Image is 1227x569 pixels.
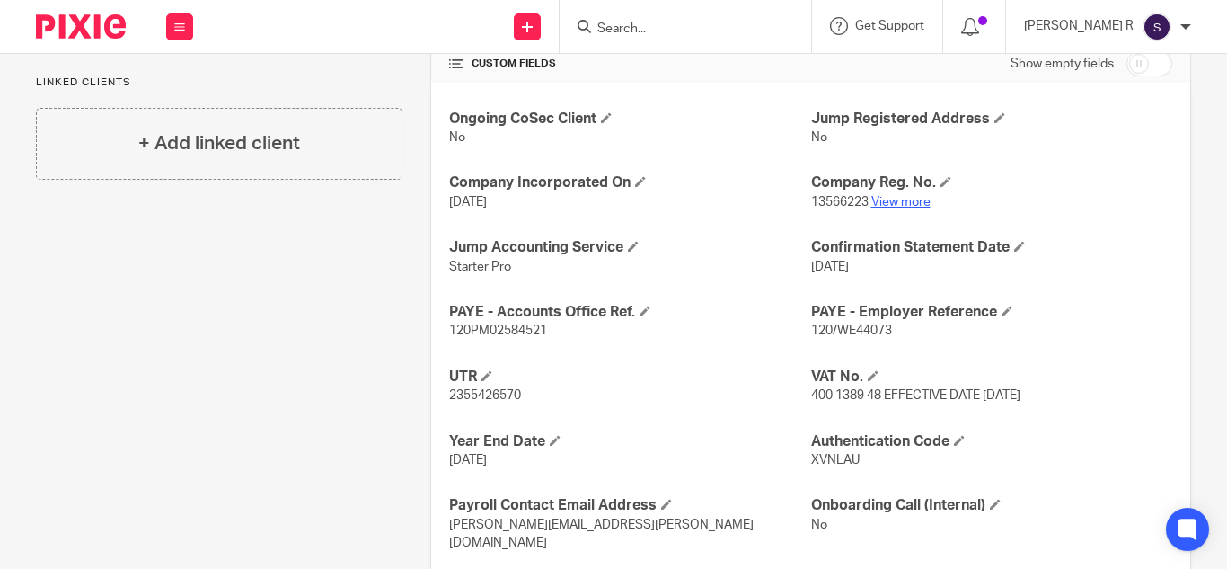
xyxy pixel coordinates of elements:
[36,14,126,39] img: Pixie
[596,22,757,38] input: Search
[811,432,1172,451] h4: Authentication Code
[855,20,924,32] span: Get Support
[449,303,810,322] h4: PAYE - Accounts Office Ref.
[449,389,521,402] span: 2355426570
[449,196,487,209] span: [DATE]
[36,76,402,90] p: Linked clients
[449,57,810,71] h4: CUSTOM FIELDS
[811,196,869,209] span: 13566223
[449,261,511,273] span: Starter Pro
[449,432,810,451] h4: Year End Date
[811,519,827,531] span: No
[449,325,547,337] span: 120PM02584521
[449,238,810,257] h4: Jump Accounting Service
[449,173,810,192] h4: Company Incorporated On
[871,196,931,209] a: View more
[811,389,1020,402] span: 400 1389 48 EFFECTIVE DATE [DATE]
[138,129,300,157] h4: + Add linked client
[449,454,487,467] span: [DATE]
[1011,55,1114,73] label: Show empty fields
[811,261,849,273] span: [DATE]
[811,325,892,337] span: 120/WE44073
[1143,13,1171,41] img: svg%3E
[449,496,810,515] h4: Payroll Contact Email Address
[811,303,1172,322] h4: PAYE - Employer Reference
[449,519,754,549] span: [PERSON_NAME][EMAIL_ADDRESS][PERSON_NAME][DOMAIN_NAME]
[811,368,1172,387] h4: VAT No.
[811,496,1172,515] h4: Onboarding Call (Internal)
[811,131,827,144] span: No
[1024,17,1134,35] p: [PERSON_NAME] R
[449,368,810,387] h4: UTR
[449,131,465,144] span: No
[449,110,810,129] h4: Ongoing CoSec Client
[811,110,1172,129] h4: Jump Registered Address
[811,238,1172,257] h4: Confirmation Statement Date
[811,454,860,467] span: XVNLAU
[811,173,1172,192] h4: Company Reg. No.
